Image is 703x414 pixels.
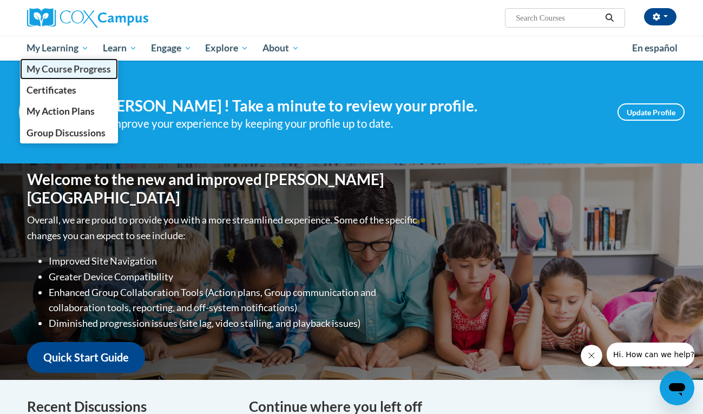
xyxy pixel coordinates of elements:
img: Profile Image [19,88,68,136]
button: Account Settings [644,8,676,25]
a: My Learning [20,36,96,61]
span: Engage [151,42,192,55]
iframe: Message from company [607,343,694,366]
span: My Action Plans [27,106,95,117]
a: Explore [198,36,255,61]
a: En español [625,37,685,60]
a: Learn [96,36,144,61]
a: Group Discussions [20,122,119,143]
span: Certificates [27,84,76,96]
span: En español [632,42,678,54]
a: About [255,36,306,61]
h4: Hi [PERSON_NAME] ! Take a minute to review your profile. [84,97,601,115]
span: Explore [205,42,248,55]
button: Search [601,11,617,24]
img: Cox Campus [27,8,148,28]
span: My Course Progress [27,63,111,75]
span: Group Discussions [27,127,106,139]
a: My Course Progress [20,58,119,80]
h1: Welcome to the new and improved [PERSON_NAME][GEOGRAPHIC_DATA] [27,170,419,207]
iframe: Close message [581,345,602,366]
p: Overall, we are proud to provide you with a more streamlined experience. Some of the specific cha... [27,212,419,244]
a: My Action Plans [20,101,119,122]
iframe: Button to launch messaging window [660,371,694,405]
a: Certificates [20,80,119,101]
li: Improved Site Navigation [49,253,419,269]
span: About [262,42,299,55]
a: Engage [144,36,199,61]
a: Cox Campus [27,8,233,28]
div: Main menu [11,36,693,61]
span: My Learning [27,42,89,55]
div: Help improve your experience by keeping your profile up to date. [84,115,601,133]
li: Diminished progression issues (site lag, video stalling, and playback issues) [49,316,419,331]
li: Enhanced Group Collaboration Tools (Action plans, Group communication and collaboration tools, re... [49,285,419,316]
span: Learn [103,42,137,55]
input: Search Courses [515,11,601,24]
a: Update Profile [617,103,685,121]
a: Quick Start Guide [27,342,145,373]
li: Greater Device Compatibility [49,269,419,285]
